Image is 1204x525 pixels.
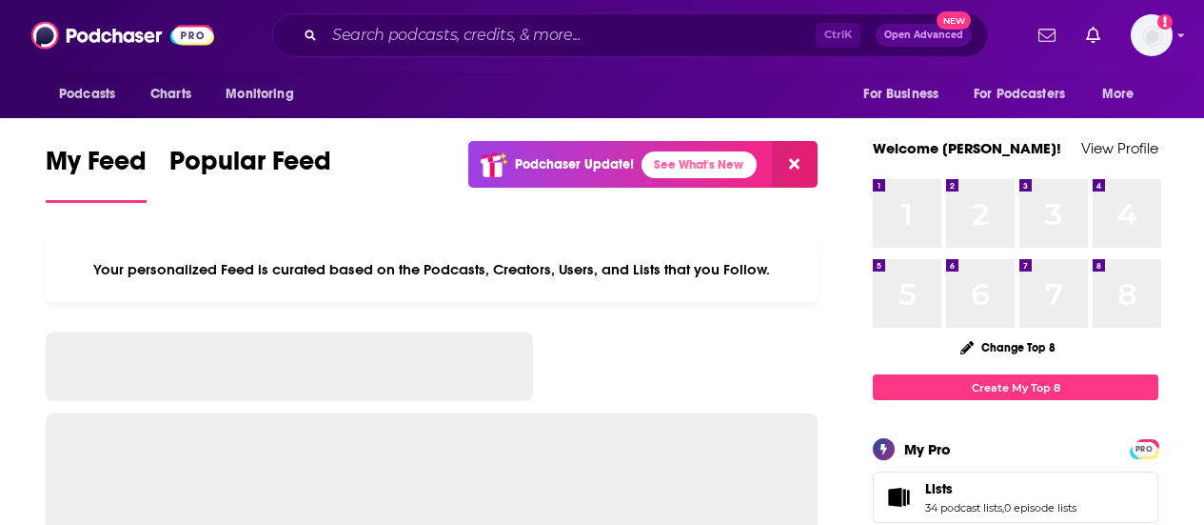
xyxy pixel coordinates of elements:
a: 34 podcast lists [925,501,1002,515]
img: User Profile [1131,14,1173,56]
a: Show notifications dropdown [1031,19,1063,51]
span: Lists [925,480,953,497]
button: open menu [46,76,140,112]
a: PRO [1133,441,1155,455]
a: Welcome [PERSON_NAME]! [873,139,1061,157]
button: Open AdvancedNew [876,24,972,47]
div: Search podcasts, credits, & more... [272,13,988,57]
span: Lists [873,472,1158,523]
span: PRO [1133,442,1155,456]
a: Create My Top 8 [873,374,1158,400]
span: Charts [150,81,191,108]
button: open menu [212,76,318,112]
a: Charts [138,76,203,112]
button: open menu [961,76,1093,112]
span: New [937,11,971,30]
span: Podcasts [59,81,115,108]
button: open menu [1089,76,1158,112]
span: Logged in as AtriaBooks [1131,14,1173,56]
div: My Pro [904,440,951,458]
a: Show notifications dropdown [1078,19,1108,51]
span: Popular Feed [169,145,331,189]
span: Open Advanced [884,30,963,40]
a: Lists [879,484,918,511]
span: , [1002,501,1004,515]
span: For Business [863,81,938,108]
span: Ctrl K [816,23,860,48]
a: Lists [925,480,1076,497]
div: Your personalized Feed is curated based on the Podcasts, Creators, Users, and Lists that you Follow. [46,237,818,302]
span: For Podcasters [974,81,1065,108]
p: Podchaser Update! [515,156,634,172]
a: My Feed [46,145,147,203]
button: Change Top 8 [949,335,1067,359]
input: Search podcasts, credits, & more... [325,20,816,50]
a: Popular Feed [169,145,331,203]
svg: Add a profile image [1157,14,1173,30]
span: More [1102,81,1135,108]
img: Podchaser - Follow, Share and Rate Podcasts [31,17,214,53]
span: My Feed [46,145,147,189]
button: Show profile menu [1131,14,1173,56]
a: View Profile [1081,139,1158,157]
span: Monitoring [226,81,293,108]
button: open menu [850,76,962,112]
a: 0 episode lists [1004,501,1076,515]
a: See What's New [641,151,757,178]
